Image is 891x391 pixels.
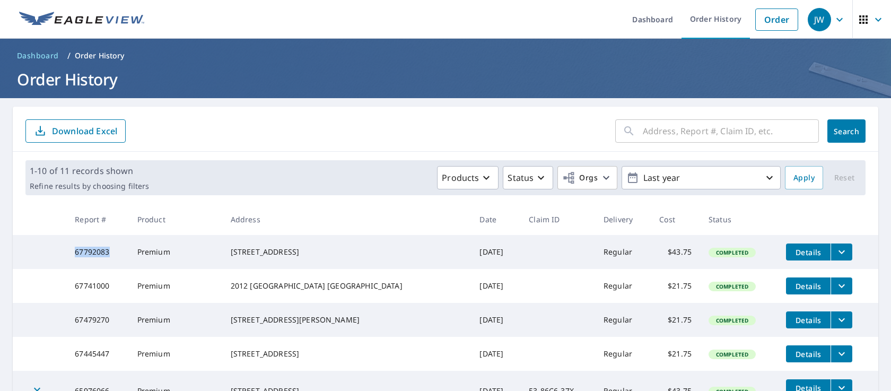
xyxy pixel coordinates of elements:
[831,277,852,294] button: filesDropdownBtn-67741000
[231,247,463,257] div: [STREET_ADDRESS]
[66,337,128,371] td: 67445447
[827,119,866,143] button: Search
[651,303,700,337] td: $21.75
[129,269,222,303] td: Premium
[622,166,781,189] button: Last year
[30,164,149,177] p: 1-10 of 11 records shown
[75,50,125,61] p: Order History
[557,166,617,189] button: Orgs
[66,204,128,235] th: Report #
[471,269,520,303] td: [DATE]
[520,204,595,235] th: Claim ID
[831,345,852,362] button: filesDropdownBtn-67445447
[67,49,71,62] li: /
[471,204,520,235] th: Date
[129,337,222,371] td: Premium
[785,166,823,189] button: Apply
[651,235,700,269] td: $43.75
[66,269,128,303] td: 67741000
[639,169,763,187] p: Last year
[836,126,857,136] span: Search
[651,337,700,371] td: $21.75
[786,345,831,362] button: detailsBtn-67445447
[66,235,128,269] td: 67792083
[595,235,651,269] td: Regular
[442,171,479,184] p: Products
[66,303,128,337] td: 67479270
[643,116,819,146] input: Address, Report #, Claim ID, etc.
[471,337,520,371] td: [DATE]
[831,244,852,260] button: filesDropdownBtn-67792083
[13,47,63,64] a: Dashboard
[231,281,463,291] div: 2012 [GEOGRAPHIC_DATA] [GEOGRAPHIC_DATA]
[562,171,598,185] span: Orgs
[651,204,700,235] th: Cost
[710,351,755,358] span: Completed
[13,68,878,90] h1: Order History
[231,349,463,359] div: [STREET_ADDRESS]
[710,249,755,256] span: Completed
[710,283,755,290] span: Completed
[793,171,815,185] span: Apply
[52,125,117,137] p: Download Excel
[503,166,553,189] button: Status
[595,303,651,337] td: Regular
[786,277,831,294] button: detailsBtn-67741000
[231,315,463,325] div: [STREET_ADDRESS][PERSON_NAME]
[129,204,222,235] th: Product
[792,247,824,257] span: Details
[471,303,520,337] td: [DATE]
[222,204,471,235] th: Address
[30,181,149,191] p: Refine results by choosing filters
[786,244,831,260] button: detailsBtn-67792083
[595,204,651,235] th: Delivery
[786,311,831,328] button: detailsBtn-67479270
[792,349,824,359] span: Details
[808,8,831,31] div: JW
[25,119,126,143] button: Download Excel
[710,317,755,324] span: Completed
[19,12,144,28] img: EV Logo
[595,337,651,371] td: Regular
[471,235,520,269] td: [DATE]
[129,235,222,269] td: Premium
[129,303,222,337] td: Premium
[595,269,651,303] td: Regular
[17,50,59,61] span: Dashboard
[651,269,700,303] td: $21.75
[792,281,824,291] span: Details
[13,47,878,64] nav: breadcrumb
[437,166,499,189] button: Products
[508,171,534,184] p: Status
[755,8,798,31] a: Order
[831,311,852,328] button: filesDropdownBtn-67479270
[700,204,778,235] th: Status
[792,315,824,325] span: Details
